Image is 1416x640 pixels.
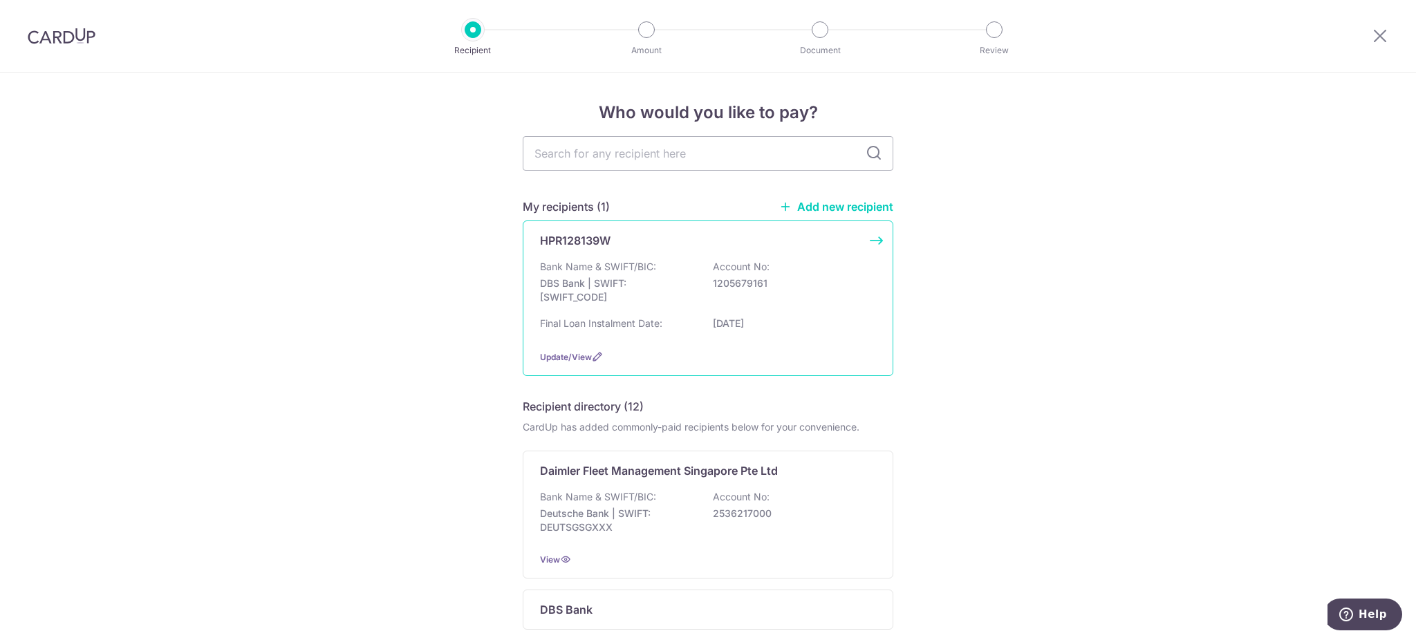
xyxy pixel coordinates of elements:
p: Deutsche Bank | SWIFT: DEUTSGSGXXX [540,507,695,534]
p: Final Loan Instalment Date: [540,317,662,330]
p: Recipient [422,44,524,57]
p: 2536217000 [713,507,868,520]
p: Review [943,44,1045,57]
p: DBS Bank | SWIFT: [SWIFT_CODE] [540,276,695,304]
input: Search for any recipient here [523,136,893,171]
p: Account No: [713,490,770,504]
a: Add new recipient [779,200,893,214]
iframe: Opens a widget where you can find more information [1327,599,1402,633]
p: HPR128139W [540,232,611,249]
p: Amount [595,44,698,57]
h5: Recipient directory (12) [523,398,644,415]
p: Bank Name & SWIFT/BIC: [540,260,656,274]
img: CardUp [28,28,95,44]
p: Bank Name & SWIFT/BIC: [540,490,656,504]
a: Update/View [540,352,592,362]
p: Daimler Fleet Management Singapore Pte Ltd [540,462,778,479]
p: 1205679161 [713,276,868,290]
h4: Who would you like to pay? [523,100,893,125]
p: Account No: [713,260,770,274]
a: View [540,554,560,565]
p: [DATE] [713,317,868,330]
div: CardUp has added commonly-paid recipients below for your convenience. [523,420,893,434]
p: DBS Bank [540,601,593,618]
p: Document [769,44,871,57]
h5: My recipients (1) [523,198,610,215]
